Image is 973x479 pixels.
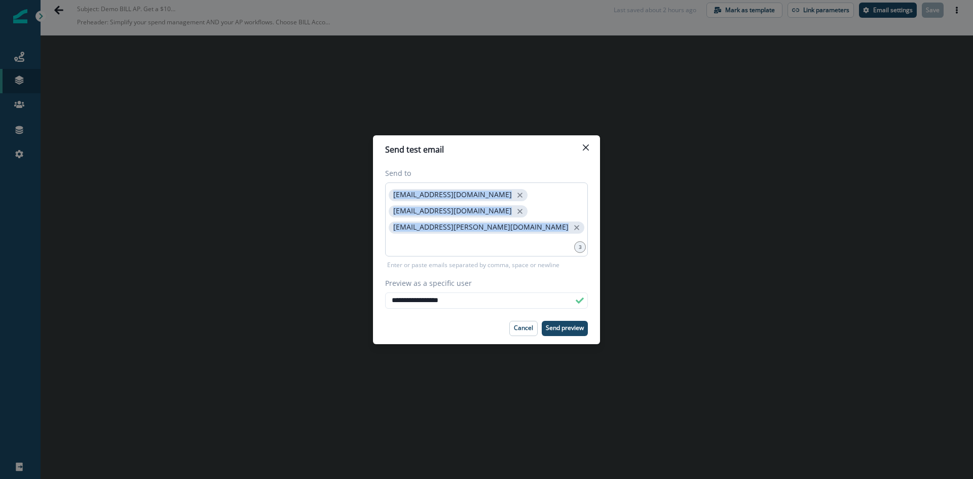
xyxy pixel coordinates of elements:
label: Send to [385,168,582,178]
p: Enter or paste emails separated by comma, space or newline [385,261,562,270]
div: 3 [574,241,586,253]
p: Send preview [546,324,584,331]
button: close [572,223,582,233]
p: [EMAIL_ADDRESS][PERSON_NAME][DOMAIN_NAME] [393,223,569,232]
p: Send test email [385,143,444,156]
label: Preview as a specific user [385,278,582,288]
p: [EMAIL_ADDRESS][DOMAIN_NAME] [393,207,512,215]
p: Cancel [514,324,533,331]
button: close [515,206,525,216]
button: Close [578,139,594,156]
button: Cancel [509,321,538,336]
button: close [515,190,525,200]
button: Send preview [542,321,588,336]
p: [EMAIL_ADDRESS][DOMAIN_NAME] [393,191,512,199]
